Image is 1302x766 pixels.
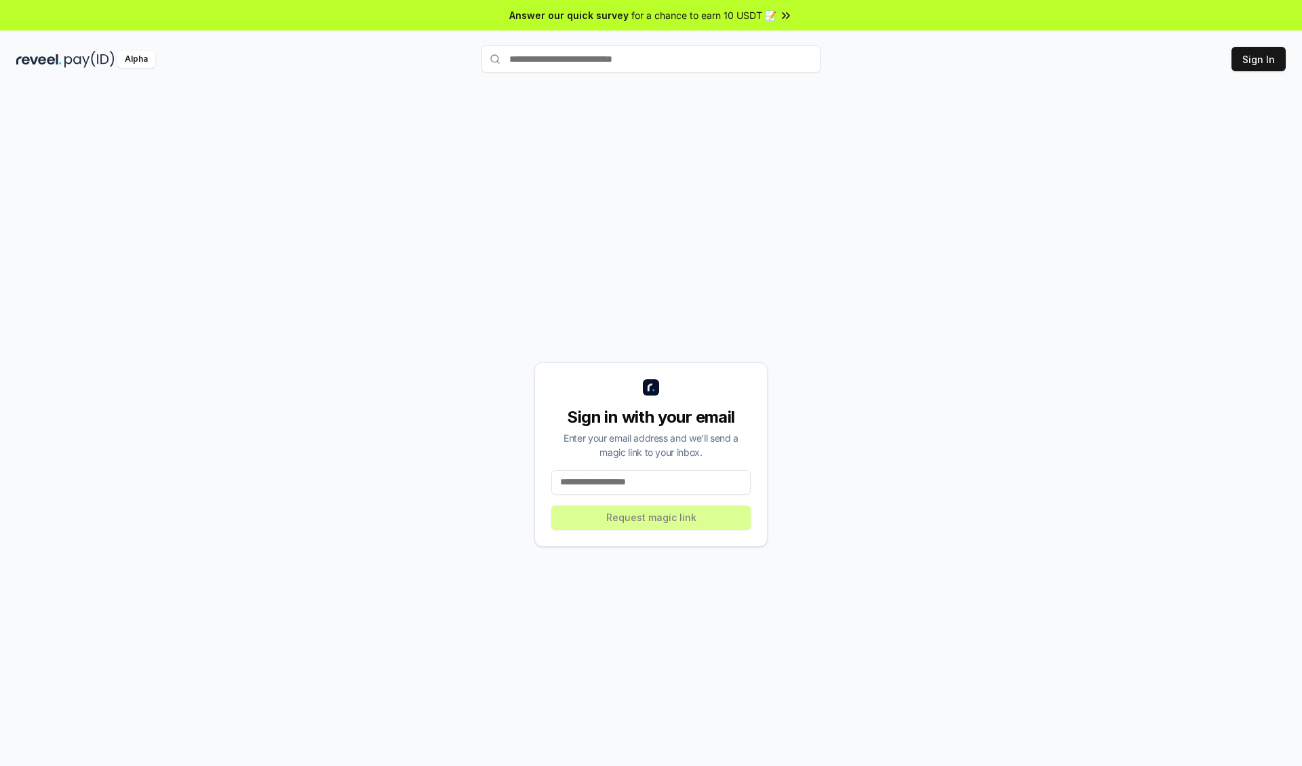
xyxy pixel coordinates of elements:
img: reveel_dark [16,51,62,68]
div: Sign in with your email [551,406,751,428]
div: Enter your email address and we’ll send a magic link to your inbox. [551,431,751,459]
img: logo_small [643,379,659,396]
span: Answer our quick survey [509,8,629,22]
button: Sign In [1231,47,1286,71]
div: Alpha [117,51,155,68]
img: pay_id [64,51,115,68]
span: for a chance to earn 10 USDT 📝 [631,8,776,22]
